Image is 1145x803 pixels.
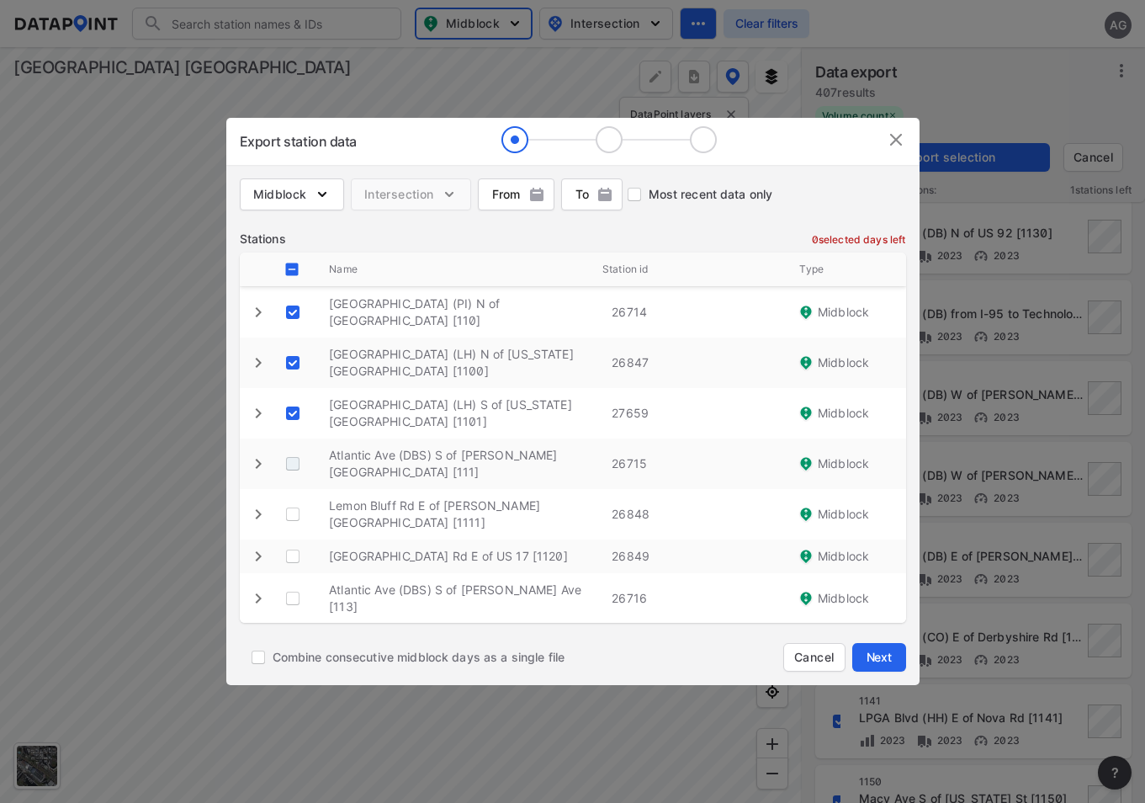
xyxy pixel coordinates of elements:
span: Next [862,649,896,666]
button: expand row [247,352,269,374]
div: 26847 [598,346,784,380]
img: 5YPKRKmlfpI5mqlR8AD95paCi+0kK1fRFDJSaMmawlwaeJcJwk9O2fotCW5ve9gAAAAASUVORK5CYII= [314,186,331,203]
div: Station id [589,253,786,286]
button: expand row [247,402,269,424]
img: J44BbogAAAAASUVORK5CYII= [798,304,814,321]
img: J44BbogAAAAASUVORK5CYII= [798,548,814,565]
img: png;base64,iVBORw0KGgoAAAANSUhEUgAAABQAAAAUCAYAAACNiR0NAAAACXBIWXMAAAsTAAALEwEAmpwYAAAAAXNSR0IArs... [528,186,545,203]
div: 26714 [598,295,784,329]
span: Midblock [818,304,869,321]
button: Cancel [783,643,845,672]
div: Atlantic Ave (DBS) S of [PERSON_NAME] Ave [113] [315,573,598,624]
span: Midblock [818,405,869,422]
div: 27659 [598,396,784,430]
button: expand row [247,301,269,323]
label: 0 selected days left [812,233,906,247]
img: J44BbogAAAAASUVORK5CYII= [798,354,814,371]
div: [GEOGRAPHIC_DATA] (PI) N of [GEOGRAPHIC_DATA] [110] [315,287,598,338]
div: [GEOGRAPHIC_DATA] (LH) N of [US_STATE][GEOGRAPHIC_DATA] [1100] [315,338,598,388]
div: Lemon Bluff Rd E of [PERSON_NAME][GEOGRAPHIC_DATA] [1111] [315,489,598,540]
button: Next [852,643,906,672]
img: J44BbogAAAAASUVORK5CYII= [798,455,814,472]
button: expand row [247,503,269,525]
div: [GEOGRAPHIC_DATA] (LH) S of [US_STATE][GEOGRAPHIC_DATA] [1101] [315,388,598,439]
span: Combine consecutive midblock days as a single file [273,649,565,666]
span: Cancel [794,649,834,666]
span: Most recent data only [649,186,773,203]
span: Midblock [818,506,869,523]
span: Midblock [818,354,869,371]
div: Name [315,253,589,286]
button: Midblock [240,178,344,210]
div: 26715 [598,447,784,481]
table: customized table [240,253,906,623]
div: [GEOGRAPHIC_DATA] Rd E of US 17 [1120] [315,540,598,573]
img: IvGo9hDFjq0U70AQfCTEoVEAFwAAAAASUVORK5CYII= [886,130,906,150]
img: png;base64,iVBORw0KGgoAAAANSUhEUgAAABQAAAAUCAYAAACNiR0NAAAACXBIWXMAAAsTAAALEwEAmpwYAAAAAXNSR0IArs... [596,186,613,203]
div: 26849 [598,540,784,573]
img: J44BbogAAAAASUVORK5CYII= [798,590,814,607]
img: J44BbogAAAAASUVORK5CYII= [798,405,814,422]
button: expand row [247,588,269,609]
label: Stations [240,231,286,247]
button: expand row [247,453,269,475]
span: Midblock [818,455,869,472]
img: J44BbogAAAAASUVORK5CYII= [798,506,814,523]
span: Midblock [818,590,869,607]
div: 26848 [598,497,784,531]
div: 26716 [598,582,784,615]
span: Midblock [253,186,331,203]
div: Export station data [240,131,357,152]
div: Atlantic Ave (DBS) S of [PERSON_NAME][GEOGRAPHIC_DATA] [111] [315,439,598,489]
button: expand row [247,545,269,567]
span: Midblock [818,548,869,565]
img: llR8THcIqJKT4tzxLABS9+Wy7j53VXW9jma2eUxb+zwI0ndL13UtNYW78bbi+NGFHop6vbg9+JxKXfH9kZPvL8syoHAAAAAEl... [501,126,717,153]
div: Type [786,253,905,286]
